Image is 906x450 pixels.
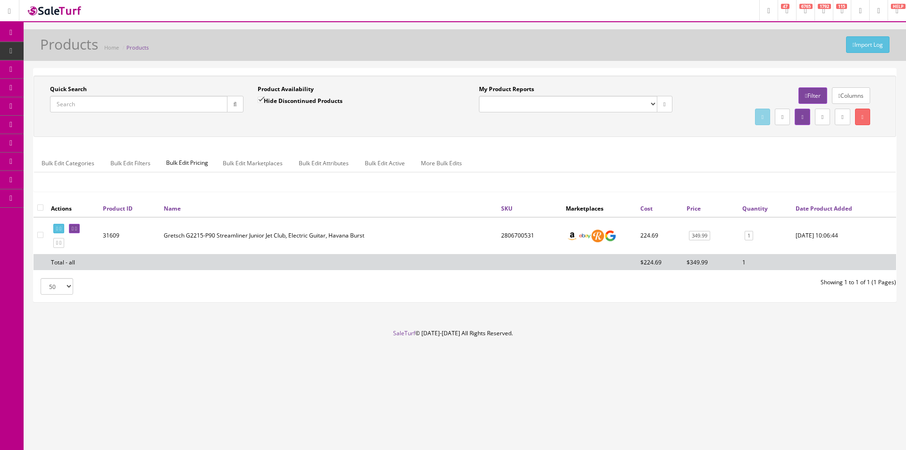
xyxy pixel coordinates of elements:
[742,204,768,212] a: Quantity
[34,154,102,172] a: Bulk Edit Categories
[591,229,604,242] img: reverb
[796,204,852,212] a: Date Product Added
[160,217,497,255] td: Gretsch G2215-P90 Streamliner Junior Jet Club, Electric Guitar, Havana Burst
[104,44,119,51] a: Home
[47,200,99,217] th: Actions
[159,154,215,172] span: Bulk Edit Pricing
[781,4,789,9] span: 47
[683,254,738,270] td: $349.99
[164,204,181,212] a: Name
[501,204,512,212] a: SKU
[846,36,889,53] a: Import Log
[689,231,710,241] a: 349.99
[291,154,356,172] a: Bulk Edit Attributes
[604,229,617,242] img: google_shopping
[891,4,906,9] span: HELP
[799,4,813,9] span: 6765
[103,154,158,172] a: Bulk Edit Filters
[792,217,896,255] td: 2022-10-07 10:06:44
[579,229,591,242] img: ebay
[413,154,470,172] a: More Bulk Edits
[47,254,99,270] td: Total - all
[50,85,87,93] label: Quick Search
[258,96,343,105] label: Hide Discontinued Products
[99,217,160,255] td: 31609
[832,87,870,104] a: Columns
[50,96,227,112] input: Search
[357,154,412,172] a: Bulk Edit Active
[738,254,792,270] td: 1
[215,154,290,172] a: Bulk Edit Marketplaces
[479,85,534,93] label: My Product Reports
[497,217,562,255] td: 2806700531
[393,329,415,337] a: SaleTurf
[258,85,314,93] label: Product Availability
[640,204,653,212] a: Cost
[836,4,847,9] span: 115
[798,87,827,104] a: Filter
[258,97,264,103] input: Hide Discontinued Products
[818,4,831,9] span: 1792
[637,254,683,270] td: $224.69
[745,231,753,241] a: 1
[465,278,903,287] div: Showing 1 to 1 of 1 (1 Pages)
[103,204,133,212] a: Product ID
[562,200,637,217] th: Marketplaces
[687,204,701,212] a: Price
[126,44,149,51] a: Products
[566,229,579,242] img: amazon
[637,217,683,255] td: 224.69
[40,36,98,52] h1: Products
[26,4,83,17] img: SaleTurf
